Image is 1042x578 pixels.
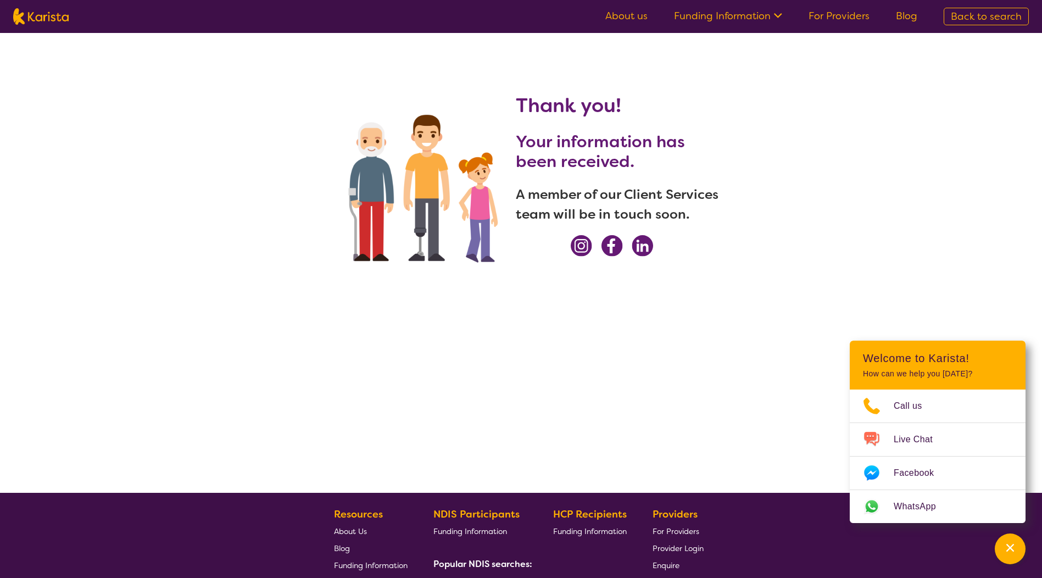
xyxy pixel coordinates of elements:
a: Blog [896,9,917,23]
img: Instagram [571,235,592,257]
span: Facebook [894,465,947,481]
a: For Providers [653,523,704,540]
h3: A member of our Client Services team will be in touch soon. [516,185,719,224]
a: Funding Information [674,9,782,23]
b: Resources [334,508,383,521]
a: Enquire [653,557,704,574]
span: Call us [894,398,935,414]
a: About Us [334,523,408,540]
a: Blog [334,540,408,557]
h2: Welcome to Karista! [863,352,1012,365]
img: We can find providers [324,59,516,312]
img: Karista logo [13,8,69,25]
span: Funding Information [433,526,507,536]
span: Blog [334,543,350,553]
p: How can we help you [DATE]? [863,369,1012,379]
span: Live Chat [894,431,946,448]
span: WhatsApp [894,498,949,515]
span: Back to search [951,10,1022,23]
b: HCP Recipients [553,508,627,521]
b: NDIS Participants [433,508,520,521]
a: About us [605,9,648,23]
ul: Choose channel [850,390,1026,523]
span: For Providers [653,526,699,536]
div: Channel Menu [850,341,1026,523]
b: Providers [653,508,698,521]
span: Funding Information [334,560,408,570]
button: Channel Menu [995,533,1026,564]
a: Funding Information [334,557,408,574]
span: Funding Information [553,526,627,536]
a: For Providers [809,9,870,23]
b: Popular NDIS searches: [433,558,532,570]
img: Facebook [601,235,623,257]
span: Enquire [653,560,679,570]
h2: Your information has been received. [516,132,719,171]
a: Funding Information [553,523,627,540]
img: LinkedIn [632,235,653,257]
span: Provider Login [653,543,704,553]
span: About Us [334,526,367,536]
a: Web link opens in a new tab. [850,490,1026,523]
a: Funding Information [433,523,528,540]
a: Back to search [944,8,1029,25]
a: Provider Login [653,540,704,557]
h1: Thank you! [516,92,719,119]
